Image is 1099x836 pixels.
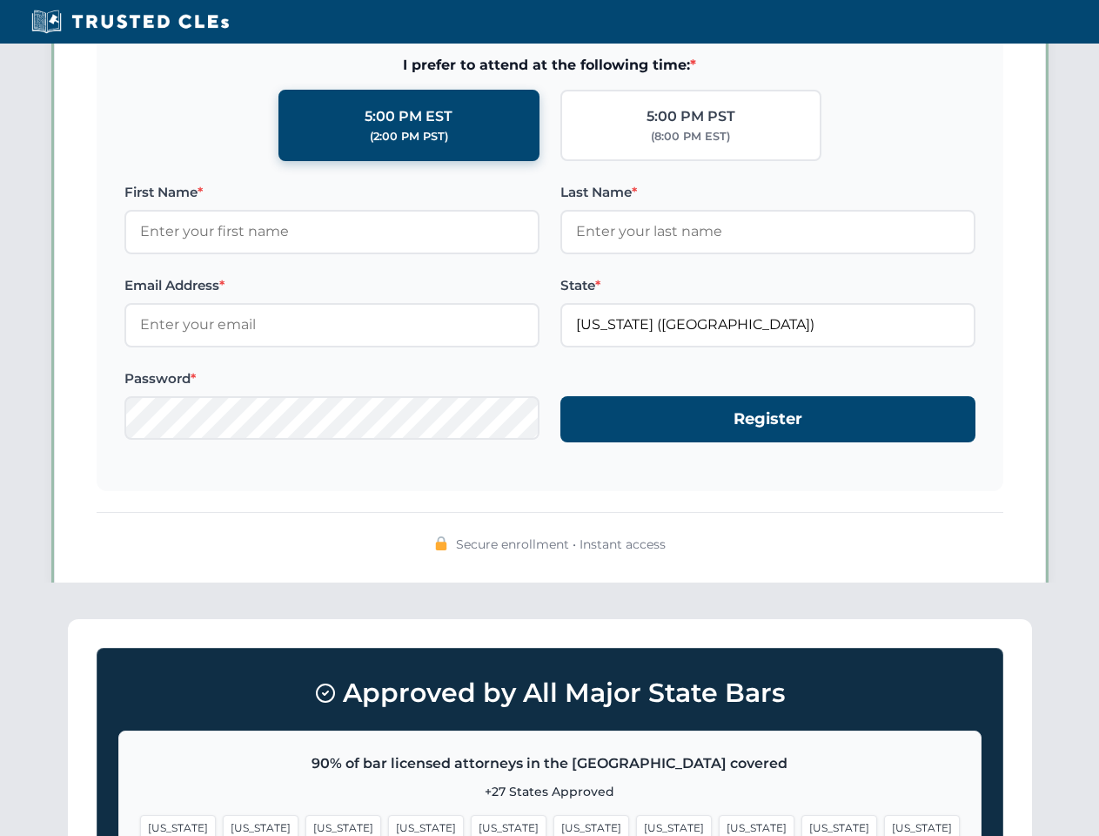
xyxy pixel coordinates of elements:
[560,396,975,442] button: Register
[26,9,234,35] img: Trusted CLEs
[370,128,448,145] div: (2:00 PM PST)
[124,368,539,389] label: Password
[560,303,975,347] input: Florida (FL)
[124,275,539,296] label: Email Address
[124,210,539,253] input: Enter your first name
[560,210,975,253] input: Enter your last name
[560,275,975,296] label: State
[365,105,452,128] div: 5:00 PM EST
[124,182,539,203] label: First Name
[124,54,975,77] span: I prefer to attend at the following time:
[647,105,735,128] div: 5:00 PM PST
[560,182,975,203] label: Last Name
[140,782,960,801] p: +27 States Approved
[118,670,982,717] h3: Approved by All Major State Bars
[140,752,960,775] p: 90% of bar licensed attorneys in the [GEOGRAPHIC_DATA] covered
[651,128,730,145] div: (8:00 PM EST)
[434,536,448,550] img: 🔒
[124,303,539,347] input: Enter your email
[456,535,666,554] span: Secure enrollment • Instant access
